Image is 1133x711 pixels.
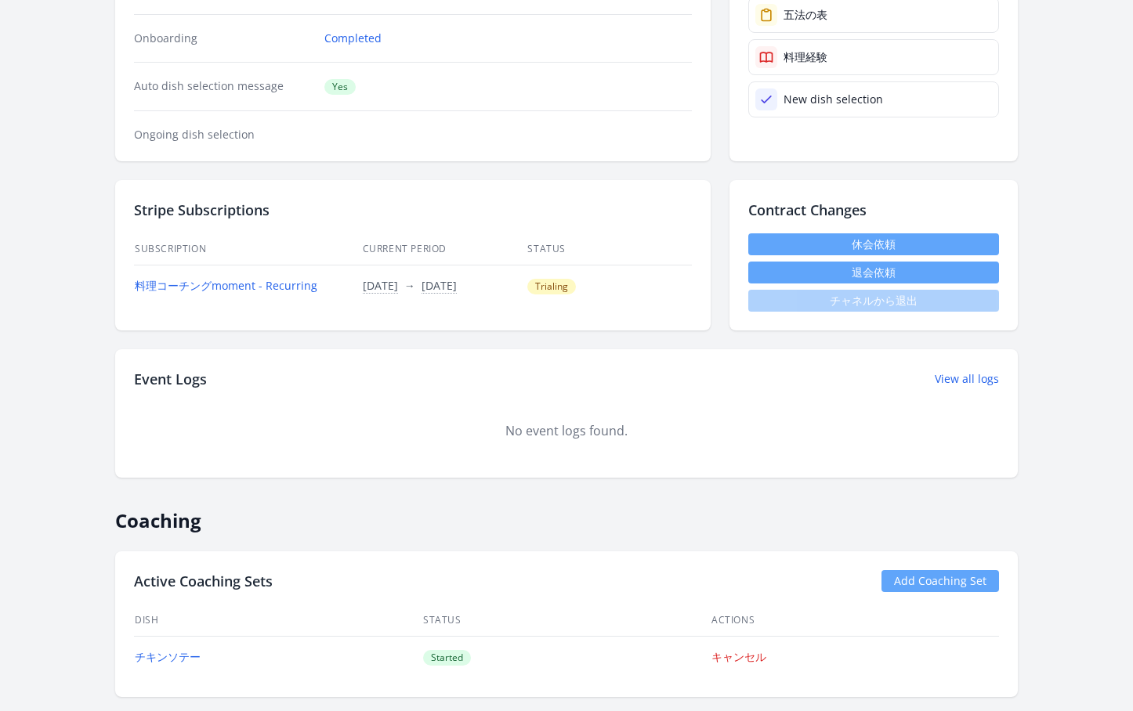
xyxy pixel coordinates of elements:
dt: Auto dish selection message [134,78,312,95]
div: 料理経験 [784,49,827,65]
dt: Onboarding [134,31,312,46]
h2: Active Coaching Sets [134,570,273,592]
button: [DATE] [363,278,398,294]
button: [DATE] [422,278,457,294]
th: Status [422,605,711,637]
a: Add Coaching Set [881,570,999,592]
th: Current Period [362,233,527,265]
span: Started [423,650,471,666]
button: 退会依頼 [748,262,999,283]
a: 休会依頼 [748,233,999,255]
span: → [404,278,415,293]
div: No event logs found. [134,421,999,440]
a: チキンソテー [135,649,201,664]
span: チャネルから退出 [748,290,999,312]
div: New dish selection [784,92,883,107]
h2: Coaching [115,496,1018,532]
a: View all logs [935,371,999,387]
a: キャンセル [711,649,766,664]
h2: Event Logs [134,368,207,390]
th: Dish [134,605,422,637]
h2: Contract Changes [748,199,999,221]
th: Status [527,233,692,265]
th: Actions [711,605,999,637]
h2: Stripe Subscriptions [134,199,692,221]
span: Trialing [527,279,576,294]
a: New dish selection [748,81,999,117]
a: 料理経験 [748,39,999,75]
a: 料理コーチングmoment - Recurring [135,278,317,293]
dt: Ongoing dish selection [134,127,312,143]
div: 五法の表 [784,7,827,23]
a: Completed [324,31,382,46]
th: Subscription [134,233,362,265]
span: Yes [324,79,356,95]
